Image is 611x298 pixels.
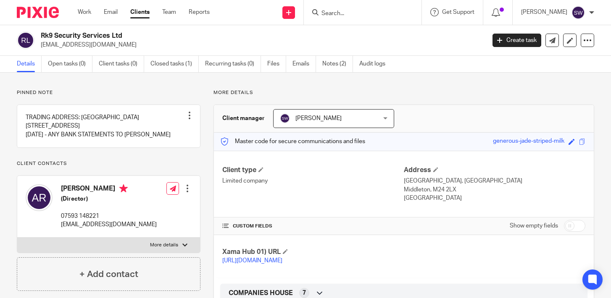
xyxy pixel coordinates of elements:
a: Details [17,56,42,72]
h4: Client type [222,166,404,175]
img: svg%3E [280,113,290,123]
a: Email [104,8,118,16]
p: [EMAIL_ADDRESS][DOMAIN_NAME] [41,41,480,49]
p: [EMAIL_ADDRESS][DOMAIN_NAME] [61,220,157,229]
p: Middleton, M24 2LX [404,186,585,194]
p: [PERSON_NAME] [521,8,567,16]
label: Show empty fields [510,222,558,230]
img: svg%3E [26,184,53,211]
input: Search [321,10,396,18]
span: [PERSON_NAME] [295,115,342,121]
a: Open tasks (0) [48,56,92,72]
span: COMPANIES HOUSE [229,289,293,298]
h4: [PERSON_NAME] [61,184,157,195]
h5: (Director) [61,195,157,203]
a: Client tasks (0) [99,56,144,72]
img: Pixie [17,7,59,18]
a: Create task [492,34,541,47]
h4: Xama Hub 01) URL [222,248,404,256]
p: [GEOGRAPHIC_DATA] [404,194,585,202]
i: Primary [119,184,128,193]
p: Client contacts [17,160,200,167]
p: Limited company [222,177,404,185]
a: Work [78,8,91,16]
img: svg%3E [571,6,585,19]
a: Clients [130,8,150,16]
h4: + Add contact [79,268,138,281]
h4: Address [404,166,585,175]
a: Emails [292,56,316,72]
a: [URL][DOMAIN_NAME] [222,258,282,264]
span: Get Support [442,9,474,15]
p: More details [150,242,178,248]
p: [GEOGRAPHIC_DATA], [GEOGRAPHIC_DATA] [404,177,585,185]
a: Closed tasks (1) [150,56,199,72]
div: generous-jade-striped-milk [493,137,564,146]
a: Team [162,8,176,16]
a: Notes (2) [322,56,353,72]
p: More details [213,89,594,96]
h4: CUSTOM FIELDS [222,223,404,230]
p: 07593 148221 [61,212,157,220]
p: Pinned note [17,89,200,96]
a: Files [267,56,286,72]
a: Reports [189,8,210,16]
span: 7 [303,289,306,297]
h2: Rk9 Security Services Ltd [41,31,392,40]
a: Audit logs [359,56,392,72]
a: Recurring tasks (0) [205,56,261,72]
img: svg%3E [17,31,34,49]
p: Master code for secure communications and files [220,137,365,146]
h3: Client manager [222,114,265,123]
